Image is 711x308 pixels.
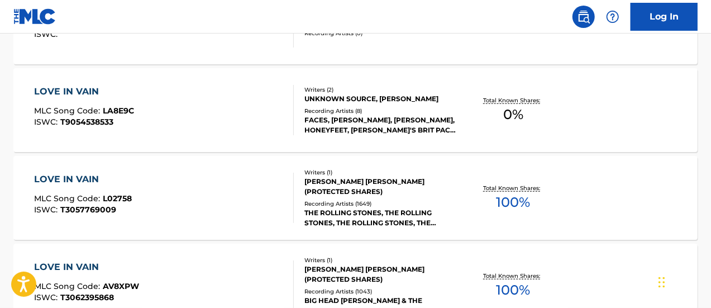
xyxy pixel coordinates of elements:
span: MLC Song Code : [34,281,103,291]
div: LOVE IN VAIN [34,260,139,274]
span: T3057769009 [60,205,116,215]
div: LOVE IN VAIN [34,85,134,98]
div: Help [602,6,624,28]
p: Total Known Shares: [484,96,543,105]
div: Recording Artists ( 8 ) [304,107,456,115]
span: T3062395868 [60,292,114,302]
div: Recording Artists ( 1043 ) [304,287,456,296]
span: ISWC : [34,292,60,302]
div: Writers ( 1 ) [304,168,456,177]
img: search [577,10,590,23]
div: LOVE IN VAIN [34,173,132,186]
span: ISWC : [34,29,60,39]
span: MLC Song Code : [34,193,103,203]
div: THE ROLLING STONES, THE ROLLING STONES, THE ROLLING STONES, THE ROLLING STONES, [PERSON_NAME] [304,208,456,228]
img: help [606,10,619,23]
p: Total Known Shares: [484,184,543,192]
div: [PERSON_NAME] [PERSON_NAME] (PROTECTED SHARES) [304,264,456,285]
div: FACES, [PERSON_NAME], [PERSON_NAME], HONEYFEET, [PERSON_NAME]'S BRIT PACK BLUES [304,115,456,135]
div: [PERSON_NAME] [PERSON_NAME] (PROTECTED SHARES) [304,177,456,197]
div: UNKNOWN SOURCE, [PERSON_NAME] [304,94,456,104]
a: Public Search [572,6,595,28]
span: LA8E9C [103,106,134,116]
a: LOVE IN VAINMLC Song Code:L02758ISWC:T3057769009Writers (1)[PERSON_NAME] [PERSON_NAME] (PROTECTED... [13,156,698,240]
a: Log In [631,3,698,31]
span: 0 % [503,105,523,125]
span: ISWC : [34,117,60,127]
span: 100 % [497,192,531,212]
span: AV8XPW [103,281,139,291]
div: Drag [658,266,665,299]
span: ISWC : [34,205,60,215]
div: Recording Artists ( 1649 ) [304,200,456,208]
span: MLC Song Code : [34,106,103,116]
span: L02758 [103,193,132,203]
div: Writers ( 1 ) [304,256,456,264]
span: 100 % [497,280,531,300]
img: MLC Logo [13,8,56,25]
p: Total Known Shares: [484,272,543,280]
span: T9054538533 [60,117,113,127]
a: LOVE IN VAINMLC Song Code:LA8E9CISWC:T9054538533Writers (2)UNKNOWN SOURCE, [PERSON_NAME]Recording... [13,68,698,152]
iframe: Chat Widget [655,254,711,308]
div: Writers ( 2 ) [304,86,456,94]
